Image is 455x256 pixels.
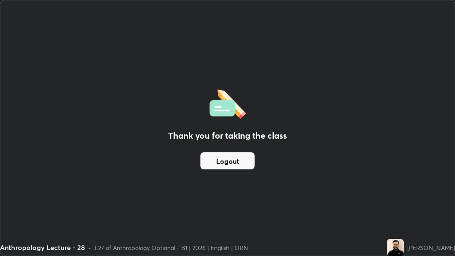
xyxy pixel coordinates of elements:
[209,87,246,119] img: offlineFeedback.1438e8b3.svg
[88,243,91,252] div: •
[387,239,404,256] img: 167eb5c629314afbaeb4858ad22f4e4a.jpg
[200,152,255,169] button: Logout
[95,243,248,252] div: L27 of Anthropology Optional - B1 | 2026 | English | ORN
[407,243,455,252] div: [PERSON_NAME]
[168,129,287,142] h2: Thank you for taking the class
